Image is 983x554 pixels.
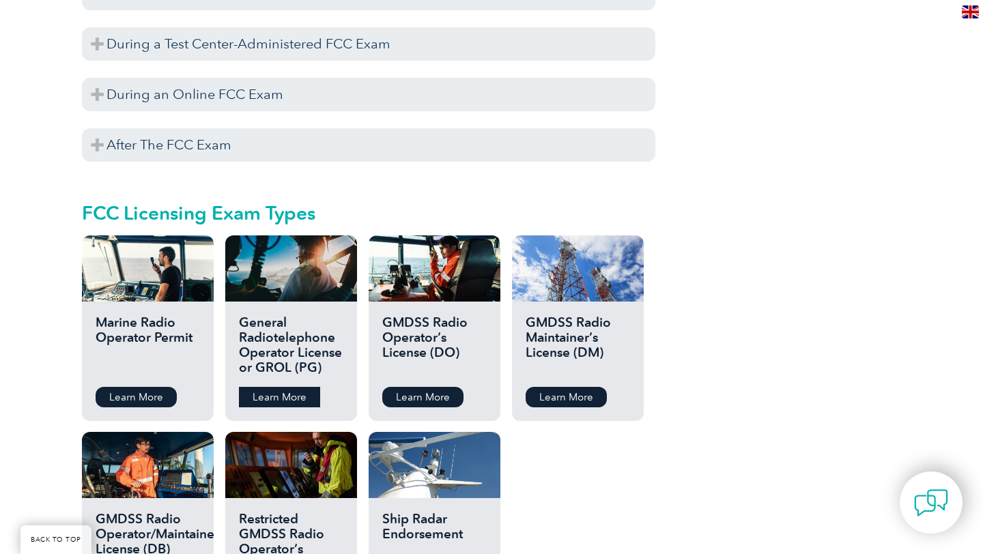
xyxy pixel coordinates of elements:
[914,486,948,520] img: contact-chat.png
[96,387,177,407] a: Learn More
[82,128,655,162] h3: After The FCC Exam
[82,78,655,111] h3: During an Online FCC Exam
[526,315,630,377] h2: GMDSS Radio Maintainer’s License (DM)
[96,315,200,377] h2: Marine Radio Operator Permit
[526,387,607,407] a: Learn More
[82,202,655,224] h2: FCC Licensing Exam Types
[382,315,487,377] h2: GMDSS Radio Operator’s License (DO)
[962,5,979,18] img: en
[382,387,464,407] a: Learn More
[239,315,343,377] h2: General Radiotelephone Operator License or GROL (PG)
[239,387,320,407] a: Learn More
[20,525,91,554] a: BACK TO TOP
[82,27,655,61] h3: During a Test Center-Administered FCC Exam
